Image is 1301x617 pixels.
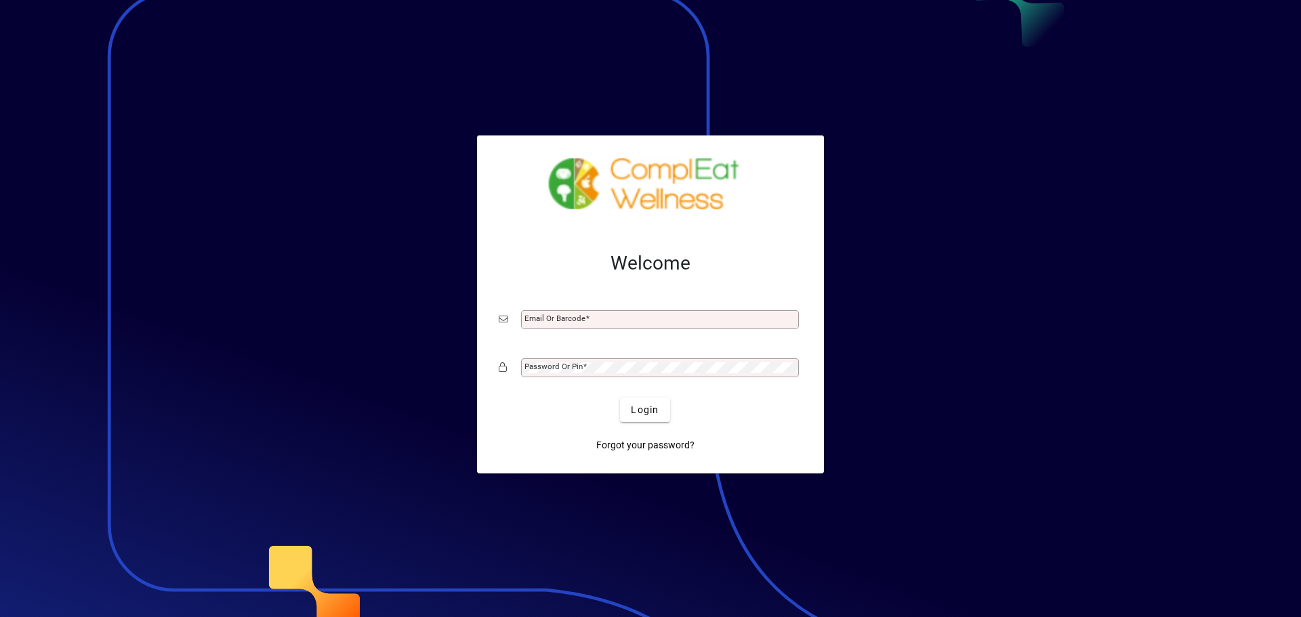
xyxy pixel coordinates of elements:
[499,252,802,275] h2: Welcome
[620,398,669,422] button: Login
[524,362,583,371] mat-label: Password or Pin
[631,403,659,417] span: Login
[596,438,695,452] span: Forgot your password?
[524,314,585,323] mat-label: Email or Barcode
[591,433,700,457] a: Forgot your password?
